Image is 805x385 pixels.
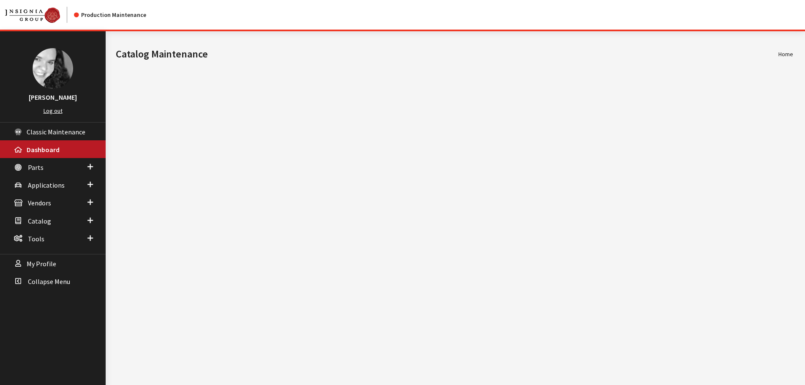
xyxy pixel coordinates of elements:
[27,128,85,136] span: Classic Maintenance
[28,181,65,189] span: Applications
[5,8,60,23] img: Catalog Maintenance
[28,277,70,286] span: Collapse Menu
[44,107,63,115] a: Log out
[27,259,56,268] span: My Profile
[28,235,44,243] span: Tools
[33,48,73,89] img: Khrystal Dorton
[5,7,74,23] a: Insignia Group logo
[74,11,146,19] div: Production Maintenance
[28,163,44,172] span: Parts
[28,217,51,225] span: Catalog
[28,199,51,208] span: Vendors
[8,92,97,102] h3: [PERSON_NAME]
[116,46,778,62] h1: Catalog Maintenance
[27,145,60,154] span: Dashboard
